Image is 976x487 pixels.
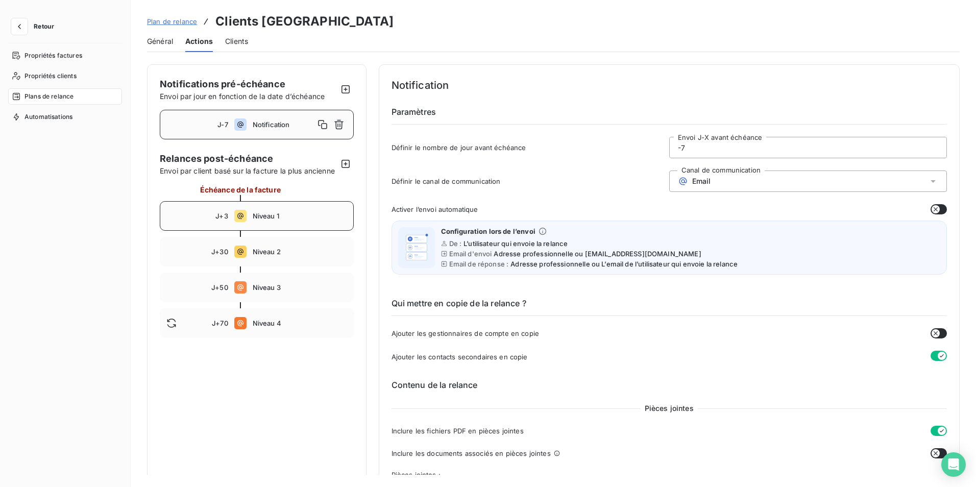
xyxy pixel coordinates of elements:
[494,250,701,258] span: Adresse professionnelle ou [EMAIL_ADDRESS][DOMAIN_NAME]
[392,449,551,457] span: Inclure les documents associés en pièces jointes
[392,177,669,185] span: Définir le canal de communication
[392,143,669,152] span: Définir le nombre de jour avant échéance
[8,18,62,35] button: Retour
[8,47,122,64] a: Propriétés factures
[449,239,462,248] span: De :
[392,353,528,361] span: Ajouter les contacts secondaires en copie
[641,403,698,413] span: Pièces jointes
[147,36,173,46] span: Général
[160,152,337,165] span: Relances post-échéance
[215,212,228,220] span: J+3
[392,205,478,213] span: Activer l’envoi automatique
[510,260,738,268] span: Adresse professionnelle ou L’email de l’utilisateur qui envoie la relance
[160,79,285,89] span: Notifications pré-échéance
[253,283,347,291] span: Niveau 3
[25,112,72,121] span: Automatisations
[692,177,711,185] span: Email
[160,92,325,101] span: Envoi par jour en fonction de la date d’échéance
[400,231,433,264] img: illustration helper email
[253,212,347,220] span: Niveau 1
[185,36,213,46] span: Actions
[253,120,314,129] span: Notification
[253,319,347,327] span: Niveau 4
[941,452,966,477] div: Open Intercom Messenger
[8,109,122,125] a: Automatisations
[392,379,947,391] h6: Contenu de la relance
[463,239,568,248] span: L’utilisateur qui envoie la relance
[212,319,228,327] span: J+70
[160,165,337,176] span: Envoi par client basé sur la facture la plus ancienne
[147,17,197,26] span: Plan de relance
[449,250,492,258] span: Email d'envoi
[25,71,77,81] span: Propriétés clients
[211,283,228,291] span: J+50
[25,92,74,101] span: Plans de relance
[253,248,347,256] span: Niveau 2
[441,227,535,235] span: Configuration lors de l’envoi
[34,23,54,30] span: Retour
[215,12,394,31] h3: Clients [GEOGRAPHIC_DATA]
[211,248,228,256] span: J+30
[392,297,947,316] h6: Qui mettre en copie de la relance ?
[8,88,122,105] a: Plans de relance
[392,106,947,125] h6: Paramètres
[392,329,540,337] span: Ajouter les gestionnaires de compte en copie
[217,120,228,129] span: J-7
[147,16,197,27] a: Plan de relance
[392,427,524,435] span: Inclure les fichiers PDF en pièces jointes
[225,36,248,46] span: Clients
[200,184,281,195] span: Échéance de la facture
[8,68,122,84] a: Propriétés clients
[392,471,947,479] span: Pièces jointes :
[25,51,82,60] span: Propriétés factures
[392,77,947,93] h4: Notification
[449,260,509,268] span: Email de réponse :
